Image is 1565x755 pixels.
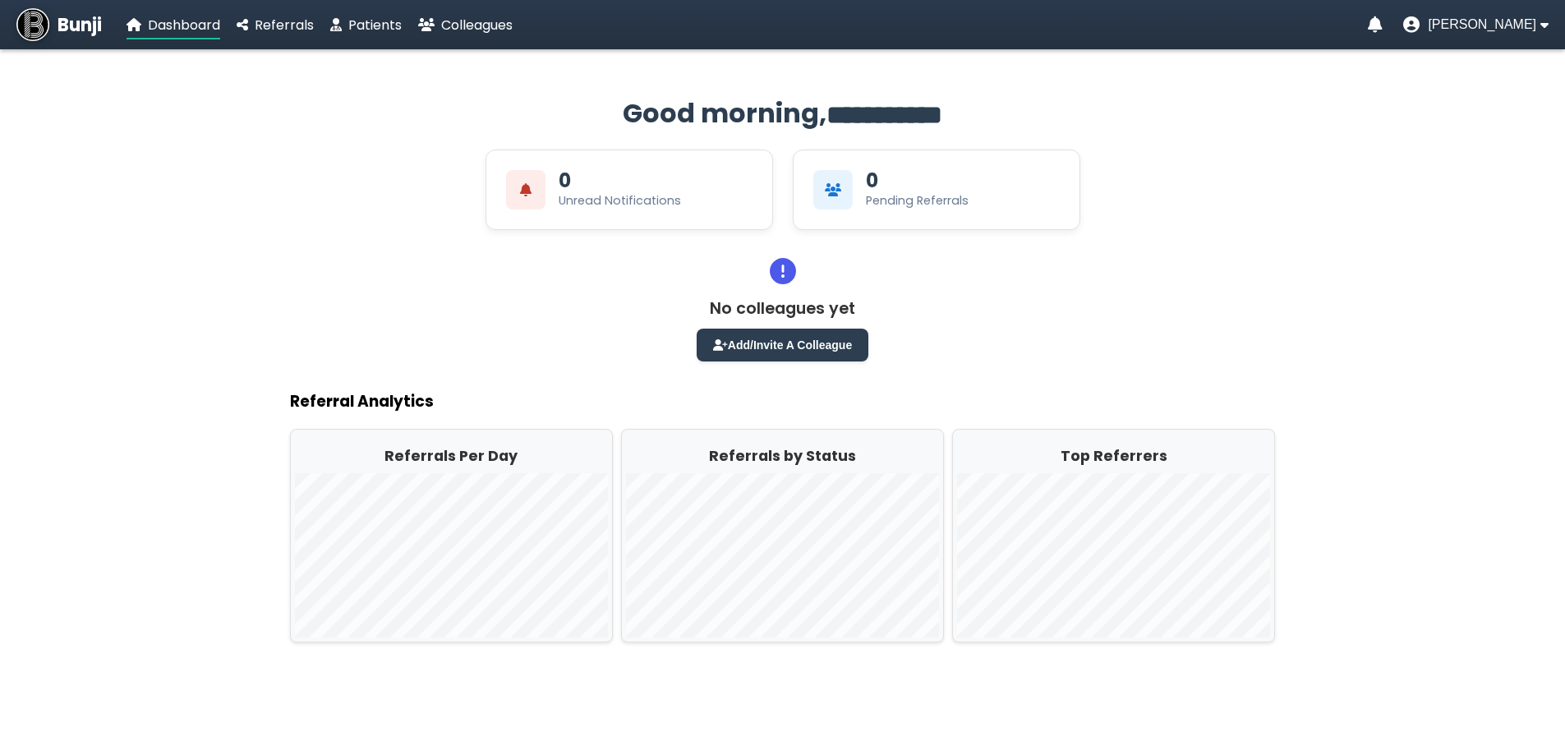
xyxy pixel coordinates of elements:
[710,297,855,320] p: No colleagues yet
[290,389,1276,413] h3: Referral Analytics
[16,8,102,41] a: Bunji
[866,171,878,191] div: 0
[559,192,681,209] div: Unread Notifications
[486,150,773,230] div: View Unread Notifications
[290,94,1276,133] h2: Good morning,
[1368,16,1383,33] a: Notifications
[866,192,969,209] div: Pending Referrals
[626,445,939,467] h2: Referrals by Status
[237,15,314,35] a: Referrals
[58,12,102,39] span: Bunji
[255,16,314,35] span: Referrals
[957,445,1270,467] h2: Top Referrers
[559,171,571,191] div: 0
[418,15,513,35] a: Colleagues
[1428,17,1536,32] span: [PERSON_NAME]
[16,8,49,41] img: Bunji Dental Referral Management
[295,445,608,467] h2: Referrals Per Day
[441,16,513,35] span: Colleagues
[148,16,220,35] span: Dashboard
[1403,16,1549,33] button: User menu
[697,329,868,361] button: Add/Invite A Colleague
[348,16,402,35] span: Patients
[127,15,220,35] a: Dashboard
[330,15,402,35] a: Patients
[793,150,1080,230] div: View Pending Referrals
